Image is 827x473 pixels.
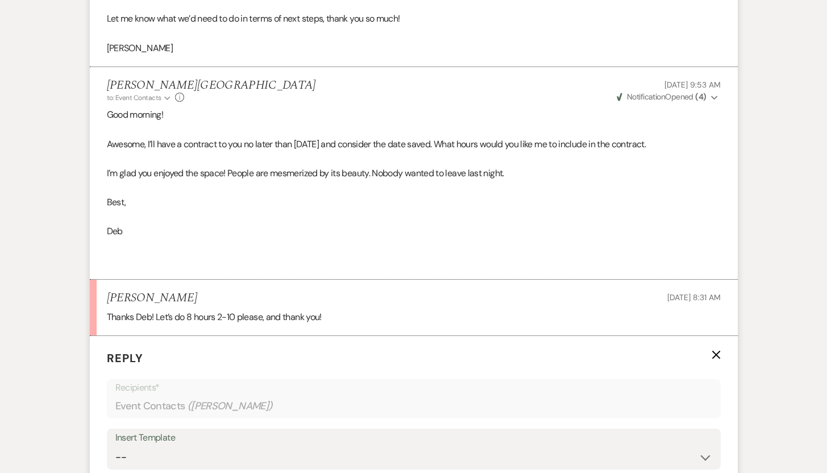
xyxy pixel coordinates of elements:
h5: [PERSON_NAME][GEOGRAPHIC_DATA] [107,78,316,93]
span: to: Event Contacts [107,93,161,102]
div: Event Contacts [115,395,712,417]
span: ( [PERSON_NAME] ) [188,399,273,414]
div: Insert Template [115,430,712,446]
p: Recipients* [115,380,712,395]
button: NotificationOpened (4) [615,91,721,103]
p: Deb [107,224,721,239]
button: to: Event Contacts [107,93,172,103]
h5: [PERSON_NAME] [107,291,197,305]
span: [DATE] 9:53 AM [664,80,720,90]
p: Best, [107,195,721,210]
div: Thanks Deb! Let’s do 8 hours 2-10 please, and thank you! [107,310,721,325]
strong: ( 4 ) [695,92,706,102]
p: Good morning! [107,107,721,122]
span: Opened [617,92,707,102]
span: Reply [107,351,143,366]
p: I’m glad you enjoyed the space! People are mesmerized by its beauty. Nobody wanted to leave last ... [107,166,721,181]
p: Awesome, I’ll have a contract to you no later than [DATE] and consider the date saved. What hours... [107,137,721,152]
span: [DATE] 8:31 AM [667,292,720,302]
span: Notification [627,92,665,102]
